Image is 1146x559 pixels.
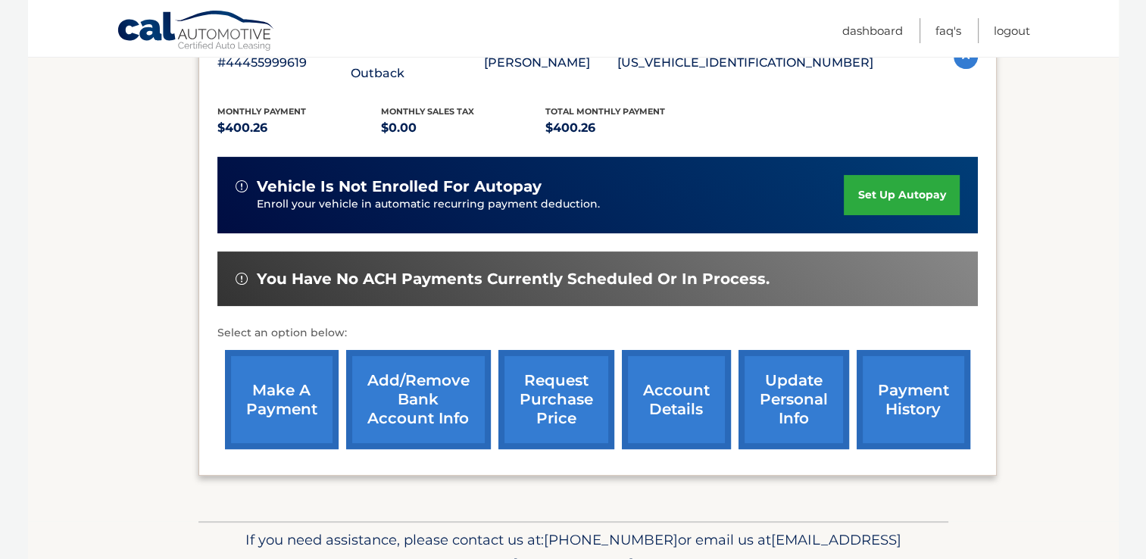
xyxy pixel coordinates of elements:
a: Logout [994,18,1030,43]
a: make a payment [225,350,339,449]
a: Dashboard [842,18,903,43]
p: #44455999619 [217,52,351,73]
p: [US_VEHICLE_IDENTIFICATION_NUMBER] [617,52,873,73]
span: Total Monthly Payment [545,106,665,117]
p: 2025 Subaru Outback [351,42,484,84]
img: alert-white.svg [236,273,248,285]
span: [PHONE_NUMBER] [544,531,678,548]
a: Cal Automotive [117,10,276,54]
a: update personal info [738,350,849,449]
p: $400.26 [217,117,382,139]
p: Enroll your vehicle in automatic recurring payment deduction. [257,196,845,213]
a: payment history [857,350,970,449]
span: Monthly sales Tax [381,106,474,117]
p: $400.26 [545,117,710,139]
span: You have no ACH payments currently scheduled or in process. [257,270,770,289]
img: alert-white.svg [236,180,248,192]
a: Add/Remove bank account info [346,350,491,449]
p: $0.00 [381,117,545,139]
a: set up autopay [844,175,959,215]
a: account details [622,350,731,449]
p: Select an option below: [217,324,978,342]
p: [PERSON_NAME] [484,52,617,73]
span: vehicle is not enrolled for autopay [257,177,542,196]
a: FAQ's [935,18,961,43]
span: Monthly Payment [217,106,306,117]
a: request purchase price [498,350,614,449]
